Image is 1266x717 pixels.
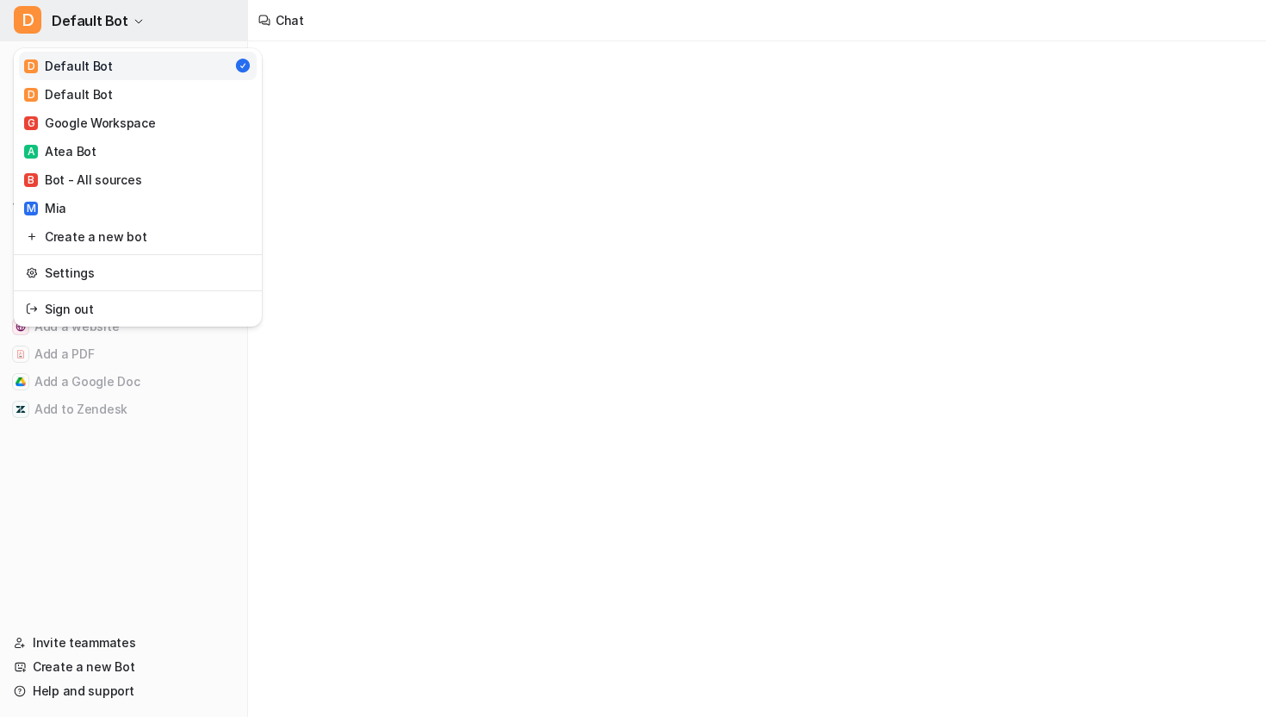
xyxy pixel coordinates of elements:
[24,116,38,130] span: G
[24,114,156,132] div: Google Workspace
[19,222,257,251] a: Create a new bot
[24,202,38,215] span: M
[24,57,113,75] div: Default Bot
[26,300,38,318] img: reset
[19,295,257,323] a: Sign out
[24,88,38,102] span: D
[24,173,38,187] span: B
[14,48,262,327] div: DDefault Bot
[24,171,141,189] div: Bot - All sources
[19,259,257,287] a: Settings
[52,9,128,33] span: Default Bot
[14,6,41,34] span: D
[24,145,38,159] span: A
[26,264,38,282] img: reset
[24,199,66,217] div: Mia
[24,85,113,103] div: Default Bot
[26,228,38,246] img: reset
[24,59,38,73] span: D
[24,142,96,160] div: Atea Bot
